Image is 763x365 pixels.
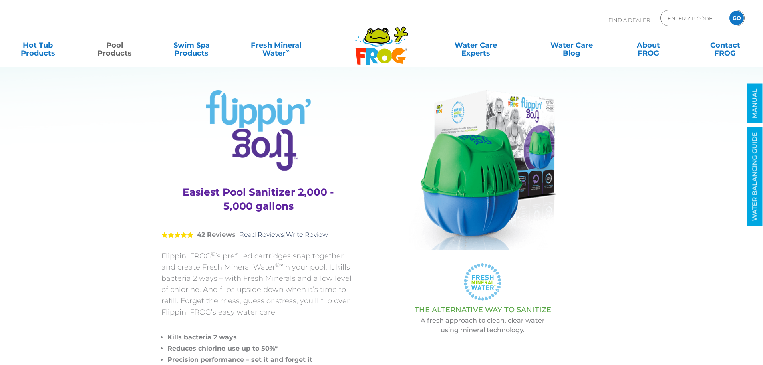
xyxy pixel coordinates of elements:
input: GO [729,11,744,25]
a: Swim SpaProducts [162,37,221,53]
a: ContactFROG [695,37,755,53]
a: WATER BALANCING GUIDE [747,127,763,226]
a: Fresh MineralWater∞ [238,37,313,53]
a: Write Review [286,231,328,238]
p: Flippin’ FROG ’s prefilled cartridges snap together and create Fresh Mineral Water in your pool. ... [161,250,356,318]
img: Frog Products Logo [351,16,413,65]
sup: ®∞ [275,262,284,268]
li: Reduces chlorine use up to 50%* [167,343,356,354]
a: Water CareExperts [427,37,524,53]
a: Read Reviews [239,231,284,238]
h3: THE ALTERNATIVE WAY TO SANITIZE [376,306,590,314]
li: Kills bacteria 2 ways [167,332,356,343]
span: 5 [161,232,193,238]
h3: Easiest Pool Sanitizer 2,000 - 5,000 gallons [171,185,346,213]
div: | [161,219,356,250]
a: PoolProducts [85,37,145,53]
strong: 42 Reviews [197,231,236,238]
p: A fresh approach to clean, clear water using mineral technology. [376,316,590,335]
a: Water CareBlog [542,37,601,53]
sup: ∞ [286,48,290,54]
a: AboutFROG [618,37,678,53]
a: MANUAL [747,84,763,123]
p: Find A Dealer [608,10,650,30]
img: Product Flippin Frog [409,90,556,250]
sup: ® [211,250,215,257]
a: Hot TubProducts [8,37,68,53]
img: Product Logo [206,90,311,171]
